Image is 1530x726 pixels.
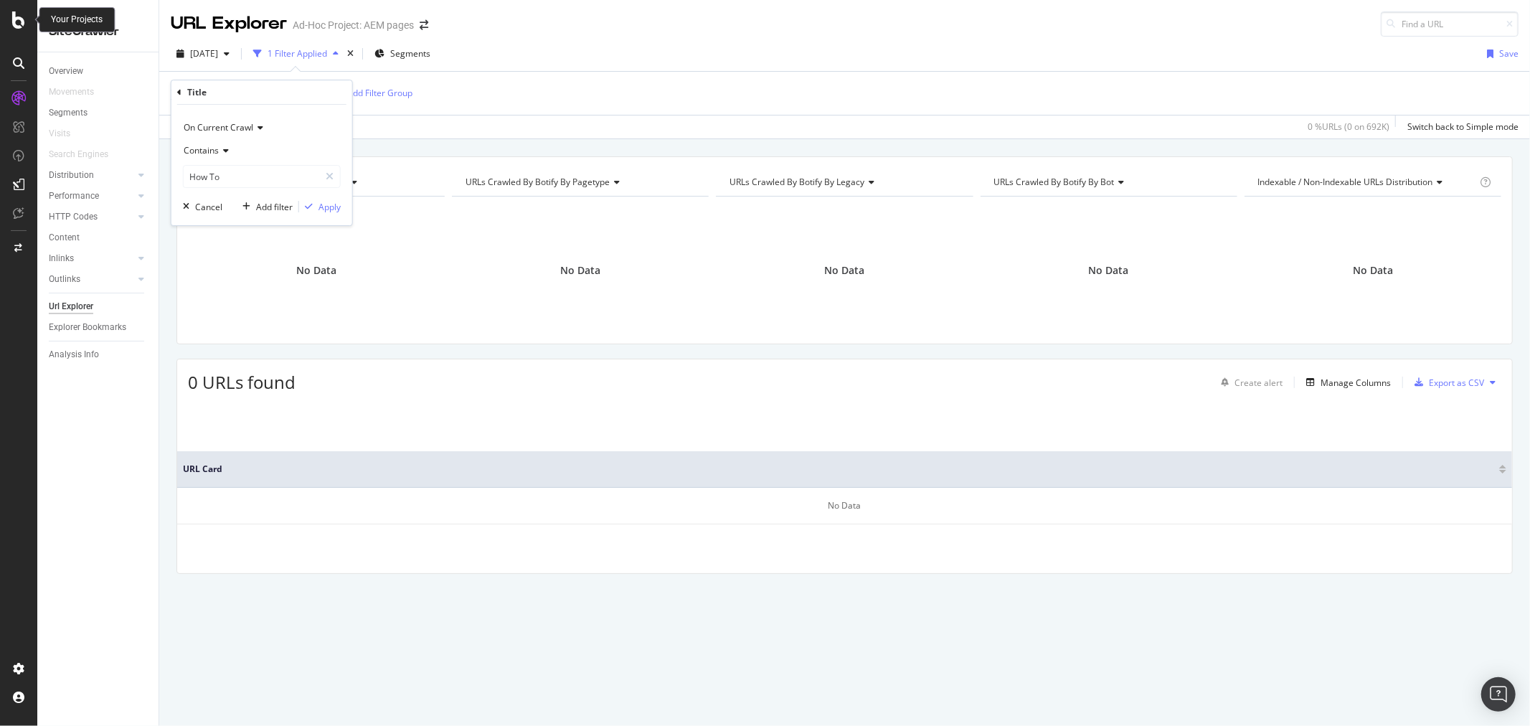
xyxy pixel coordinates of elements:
[390,47,430,60] span: Segments
[293,18,414,32] div: Ad-Hoc Project: AEM pages
[49,64,83,79] div: Overview
[183,463,1496,476] span: URL Card
[727,171,960,194] h4: URLs Crawled By Botify By legacy
[328,85,412,102] button: Add Filter Group
[1381,11,1519,37] input: Find a URL
[49,299,93,314] div: Url Explorer
[49,147,123,162] a: Search Engines
[466,176,610,188] span: URLs Crawled By Botify By pagetype
[729,176,864,188] span: URLs Crawled By Botify By legacy
[49,230,80,245] div: Content
[1255,171,1477,194] h4: Indexable / Non-Indexable URLs Distribution
[49,189,99,204] div: Performance
[49,209,134,225] a: HTTP Codes
[247,42,344,65] button: 1 Filter Applied
[1300,374,1391,391] button: Manage Columns
[51,14,103,26] div: Your Projects
[824,263,864,278] span: No Data
[177,488,1512,524] div: No Data
[1499,47,1519,60] div: Save
[171,11,287,36] div: URL Explorer
[49,320,126,335] div: Explorer Bookmarks
[1402,115,1519,138] button: Switch back to Simple mode
[177,199,222,214] button: Cancel
[49,147,108,162] div: Search Engines
[1234,377,1283,389] div: Create alert
[1353,263,1393,278] span: No Data
[49,299,148,314] a: Url Explorer
[49,85,108,100] a: Movements
[49,251,134,266] a: Inlinks
[188,370,296,394] span: 0 URLs found
[344,47,356,61] div: times
[171,42,235,65] button: [DATE]
[256,201,293,213] div: Add filter
[49,168,94,183] div: Distribution
[1321,377,1391,389] div: Manage Columns
[420,20,428,30] div: arrow-right-arrow-left
[560,263,600,278] span: No Data
[190,47,218,60] span: 2025 Sep. 22nd
[1308,121,1389,133] div: 0 % URLs ( 0 on 692K )
[49,209,98,225] div: HTTP Codes
[299,199,341,214] button: Apply
[184,144,219,156] span: Contains
[1481,677,1516,712] div: Open Intercom Messenger
[49,272,80,287] div: Outlinks
[49,105,88,121] div: Segments
[49,168,134,183] a: Distribution
[184,121,253,133] span: On Current Crawl
[296,263,336,278] span: No Data
[49,272,134,287] a: Outlinks
[1409,371,1484,394] button: Export as CSV
[1258,176,1433,188] span: Indexable / Non-Indexable URLs distribution
[994,176,1115,188] span: URLs Crawled By Botify By bot
[49,320,148,335] a: Explorer Bookmarks
[49,347,99,362] div: Analysis Info
[187,86,207,98] div: Title
[347,87,412,99] div: Add Filter Group
[1407,121,1519,133] div: Switch back to Simple mode
[1481,42,1519,65] button: Save
[195,201,222,213] div: Cancel
[49,189,134,204] a: Performance
[49,230,148,245] a: Content
[49,64,148,79] a: Overview
[49,251,74,266] div: Inlinks
[49,126,85,141] a: Visits
[268,47,327,60] div: 1 Filter Applied
[1089,263,1129,278] span: No Data
[1429,377,1484,389] div: Export as CSV
[49,347,148,362] a: Analysis Info
[463,171,696,194] h4: URLs Crawled By Botify By pagetype
[991,171,1224,194] h4: URLs Crawled By Botify By bot
[49,105,148,121] a: Segments
[49,126,70,141] div: Visits
[369,42,436,65] button: Segments
[237,199,293,214] button: Add filter
[318,201,341,213] div: Apply
[1215,371,1283,394] button: Create alert
[49,85,94,100] div: Movements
